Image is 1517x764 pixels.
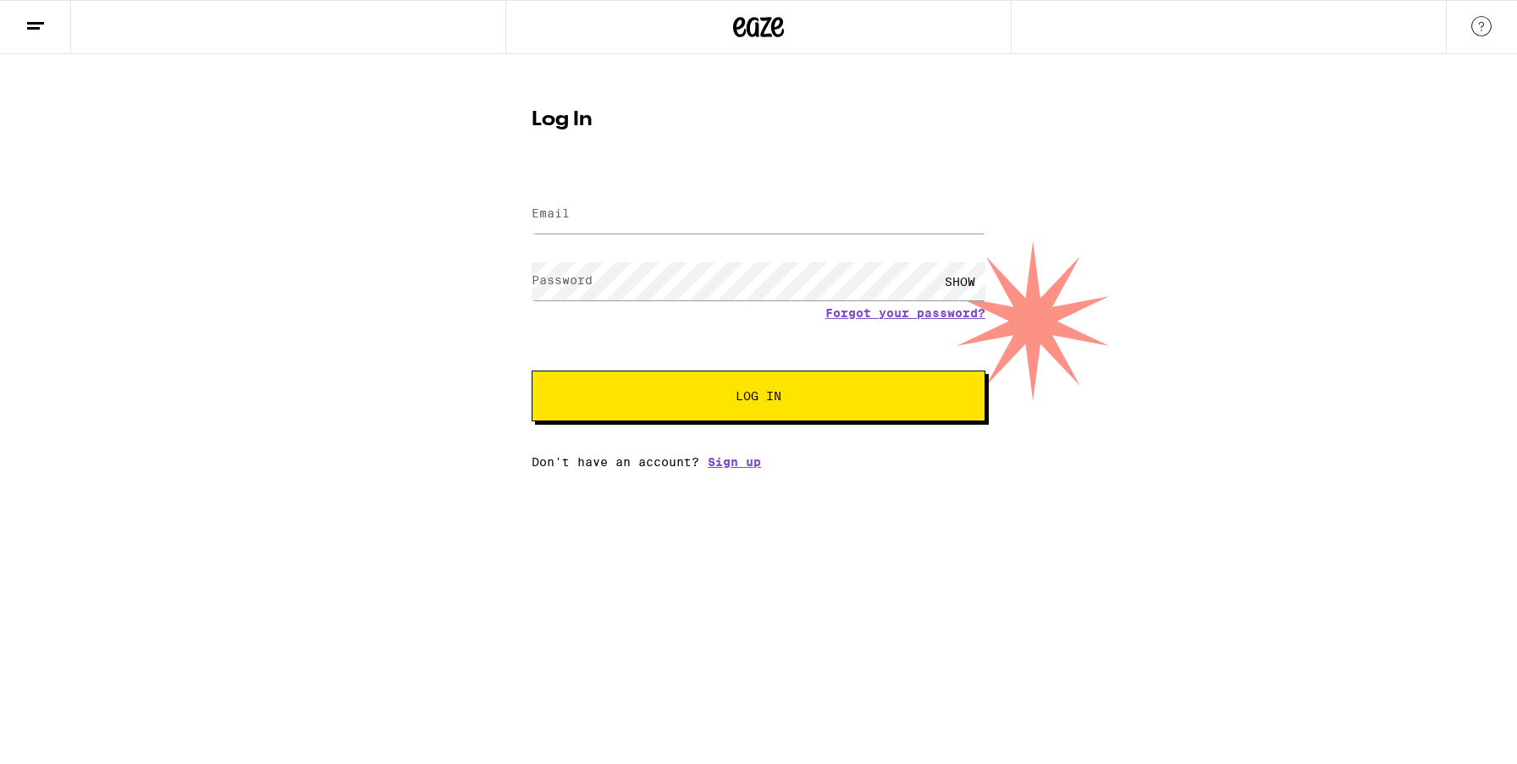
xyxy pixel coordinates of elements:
[532,455,985,469] div: Don't have an account?
[532,195,985,234] input: Email
[736,390,781,402] span: Log In
[532,110,985,130] h1: Log In
[532,206,570,220] label: Email
[825,306,985,320] a: Forgot your password?
[935,262,985,300] div: SHOW
[708,455,761,469] a: Sign up
[532,273,593,287] label: Password
[532,371,985,421] button: Log In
